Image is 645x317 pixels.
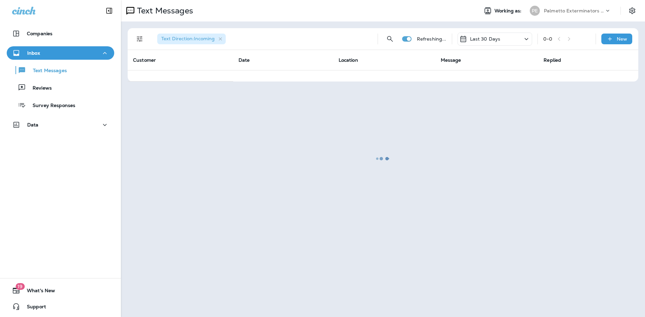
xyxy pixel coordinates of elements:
button: Companies [7,27,114,40]
button: Support [7,300,114,313]
button: Survey Responses [7,98,114,112]
button: 19What's New [7,284,114,297]
button: Data [7,118,114,131]
span: What's New [20,288,55,296]
button: Inbox [7,46,114,60]
p: Companies [27,31,52,36]
span: 19 [15,283,25,290]
p: Data [27,122,39,127]
p: New [617,36,627,42]
p: Reviews [26,85,52,92]
span: Support [20,304,46,312]
button: Collapse Sidebar [100,4,119,17]
p: Inbox [27,50,40,56]
p: Text Messages [26,68,67,74]
p: Survey Responses [26,103,75,109]
button: Reviews [7,81,114,95]
button: Text Messages [7,63,114,77]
